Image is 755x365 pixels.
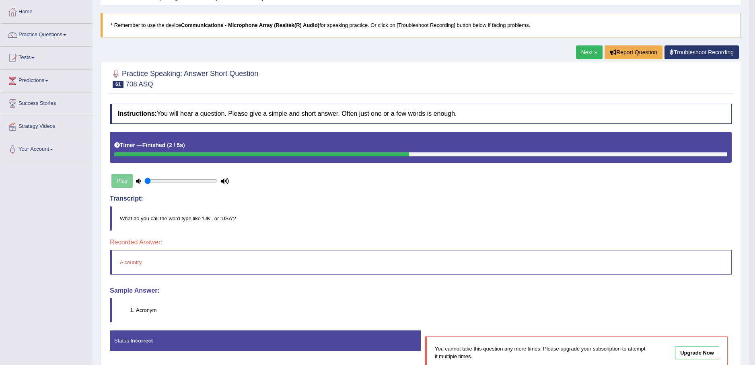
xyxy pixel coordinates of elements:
a: Tests [0,47,92,67]
li: Acronym [136,306,731,314]
b: 2 / 5s [169,142,183,148]
b: ) [183,142,185,148]
h4: Transcript: [110,195,732,202]
span: 61 [113,81,123,88]
h5: Timer — [114,142,185,148]
b: Communications - Microphone Array (Realtek(R) Audio) [181,22,319,28]
a: Success Stories [0,92,92,113]
a: Practice Questions [0,24,92,44]
blockquote: What do you call the word type like 'UK', or 'USA'? [110,206,732,231]
a: Predictions [0,70,92,90]
h2: Practice Speaking: Answer Short Question [110,68,258,88]
a: Home [0,1,92,21]
a: Strategy Videos [0,115,92,135]
b: Finished [142,142,166,148]
small: 708 ASQ [125,80,153,88]
a: Your Account [0,138,92,158]
div: Status: [110,330,421,351]
a: Troubleshoot Recording [664,45,739,59]
blockquote: * Remember to use the device for speaking practice. Or click on [Troubleshoot Recording] button b... [101,13,741,37]
h4: Recorded Answer: [110,239,732,246]
b: Instructions: [118,110,157,117]
h4: Sample Answer: [110,287,732,294]
a: Next » [576,45,603,59]
button: Report Question [605,45,662,59]
h4: You will hear a question. Please give a simple and short answer. Often just one or a few words is... [110,104,732,124]
strong: Incorrect [130,338,153,344]
a: Upgrade Now [675,346,719,359]
b: ( [167,142,169,148]
blockquote: A country. [110,250,732,275]
p: You cannot take this question any more times. Please upgrade your subscription to attempt it mult... [435,345,648,360]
